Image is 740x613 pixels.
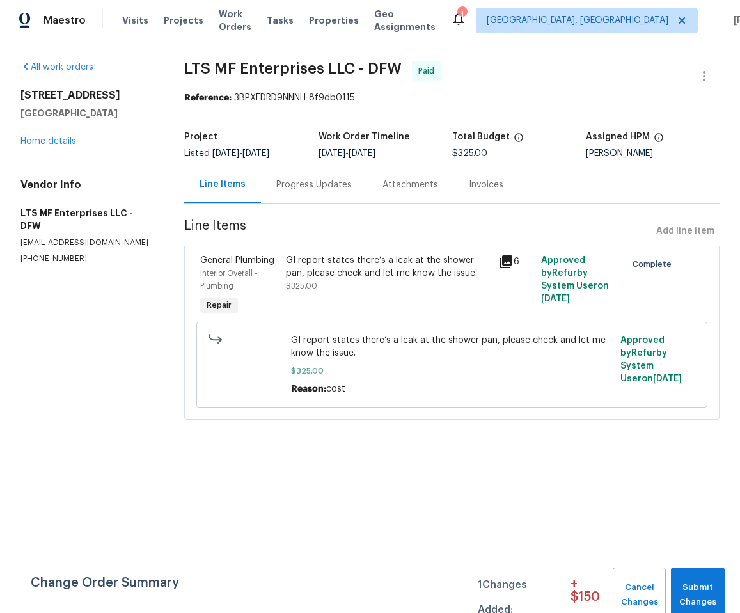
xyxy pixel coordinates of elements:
[219,8,251,33] span: Work Orders
[586,132,650,141] h5: Assigned HPM
[122,14,148,27] span: Visits
[349,149,375,158] span: [DATE]
[20,137,76,146] a: Home details
[20,253,154,264] p: [PHONE_NUMBER]
[653,374,682,383] span: [DATE]
[184,219,651,243] span: Line Items
[418,65,439,77] span: Paid
[276,179,352,191] div: Progress Updates
[20,179,154,191] h4: Vendor Info
[20,207,154,232] h5: LTS MF Enterprises LLC - DFW
[457,8,466,20] div: 1
[200,269,258,290] span: Interior Overall - Plumbing
[319,149,345,158] span: [DATE]
[382,179,438,191] div: Attachments
[184,132,217,141] h5: Project
[541,256,609,303] span: Approved by Refurby System User on
[319,132,410,141] h5: Work Order Timeline
[452,132,510,141] h5: Total Budget
[620,336,682,383] span: Approved by Refurby System User on
[242,149,269,158] span: [DATE]
[20,107,154,120] h5: [GEOGRAPHIC_DATA]
[487,14,668,27] span: [GEOGRAPHIC_DATA], [GEOGRAPHIC_DATA]
[43,14,86,27] span: Maestro
[374,8,436,33] span: Geo Assignments
[20,63,93,72] a: All work orders
[20,89,154,102] h2: [STREET_ADDRESS]
[200,256,274,265] span: General Plumbing
[184,92,720,104] div: 3BPXEDRD9NNNH-8f9db0115
[20,237,154,248] p: [EMAIL_ADDRESS][DOMAIN_NAME]
[286,254,491,280] div: GI report states there’s a leak at the shower pan, please check and let me know the issue.
[541,294,570,303] span: [DATE]
[184,149,269,158] span: Listed
[469,179,503,191] div: Invoices
[326,385,345,394] span: cost
[184,61,402,76] span: LTS MF Enterprises LLC - DFW
[452,149,487,158] span: $325.00
[514,132,524,149] span: The total cost of line items that have been proposed by Opendoor. This sum includes line items th...
[286,282,317,290] span: $325.00
[164,14,203,27] span: Projects
[586,149,720,158] div: [PERSON_NAME]
[200,178,246,191] div: Line Items
[212,149,269,158] span: -
[201,299,237,312] span: Repair
[291,334,613,360] span: GI report states there’s a leak at the shower pan, please check and let me know the issue.
[212,149,239,158] span: [DATE]
[633,258,677,271] span: Complete
[498,254,533,269] div: 6
[654,132,664,149] span: The hpm assigned to this work order.
[291,365,613,378] span: $325.00
[309,14,359,27] span: Properties
[267,16,294,25] span: Tasks
[184,93,232,102] b: Reference:
[291,385,326,394] span: Reason:
[319,149,375,158] span: -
